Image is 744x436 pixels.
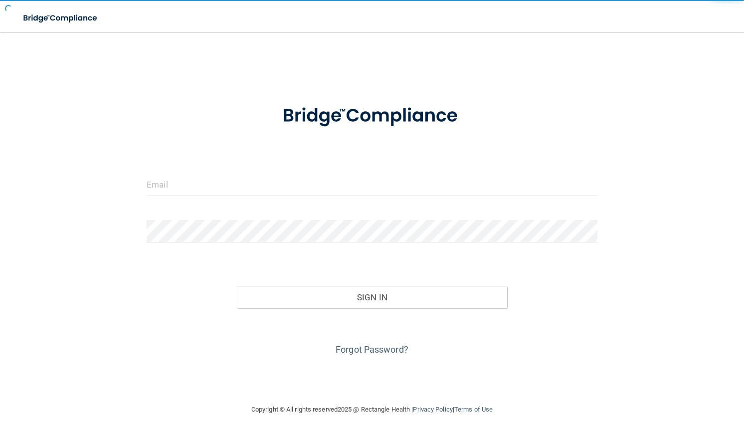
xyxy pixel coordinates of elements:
[15,8,107,28] img: bridge_compliance_login_screen.278c3ca4.svg
[263,92,481,140] img: bridge_compliance_login_screen.278c3ca4.svg
[454,406,493,413] a: Terms of Use
[336,344,408,355] a: Forgot Password?
[413,406,452,413] a: Privacy Policy
[190,394,554,426] div: Copyright © All rights reserved 2025 @ Rectangle Health | |
[147,174,597,196] input: Email
[237,286,507,308] button: Sign In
